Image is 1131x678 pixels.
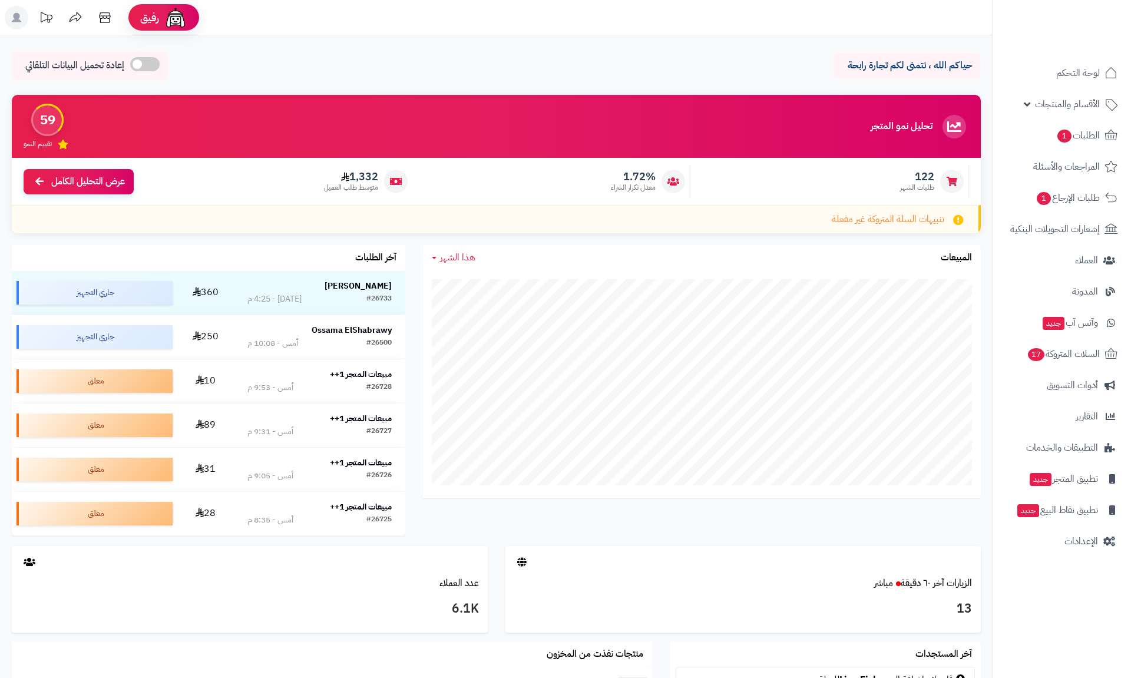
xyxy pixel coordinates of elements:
div: أمس - 9:53 م [247,382,293,393]
span: 122 [900,170,934,183]
span: طلبات الإرجاع [1036,190,1100,206]
span: 1,332 [324,170,378,183]
span: المدونة [1072,283,1098,300]
span: المراجعات والأسئلة [1033,158,1100,175]
span: الأقسام والمنتجات [1035,96,1100,113]
strong: مبيعات المتجر 1++ [330,501,392,513]
div: أمس - 9:05 م [247,470,293,482]
small: مباشر [874,576,893,590]
span: 17 [1028,348,1044,361]
a: لوحة التحكم [1000,59,1124,87]
span: السلات المتروكة [1027,346,1100,362]
div: #26500 [366,338,392,349]
div: معلق [16,458,173,481]
a: الطلبات1 [1000,121,1124,150]
span: لوحة التحكم [1056,65,1100,81]
h3: المبيعات [941,253,972,263]
a: التقارير [1000,402,1124,431]
span: إشعارات التحويلات البنكية [1010,221,1100,237]
td: 10 [177,359,234,403]
div: معلق [16,502,173,525]
a: عدد العملاء [439,576,479,590]
a: وآتس آبجديد [1000,309,1124,337]
a: السلات المتروكة17 [1000,340,1124,368]
a: تطبيق المتجرجديد [1000,465,1124,493]
span: التقارير [1076,408,1098,425]
h3: 13 [514,599,973,619]
h3: آخر المستجدات [915,649,972,660]
td: 28 [177,492,234,535]
h3: تحليل نمو المتجر [871,121,932,132]
span: جديد [1043,317,1064,330]
div: أمس - 9:31 م [247,426,293,438]
span: العملاء [1075,252,1098,269]
div: #26726 [366,470,392,482]
strong: مبيعات المتجر 1++ [330,368,392,381]
div: أمس - 8:35 م [247,514,293,526]
div: معلق [16,369,173,393]
span: أدوات التسويق [1047,377,1098,393]
div: #26733 [366,293,392,305]
span: معدل تكرار الشراء [611,183,656,193]
a: هذا الشهر [432,251,475,264]
div: معلق [16,414,173,437]
strong: [PERSON_NAME] [325,280,392,292]
h3: منتجات نفذت من المخزون [547,649,643,660]
td: 31 [177,448,234,491]
div: جاري التجهيز [16,325,173,349]
h3: آخر الطلبات [355,253,396,263]
span: هذا الشهر [440,250,475,264]
td: 89 [177,404,234,447]
span: وآتس آب [1041,315,1098,331]
td: 360 [177,271,234,315]
span: 1 [1057,130,1072,143]
span: التطبيقات والخدمات [1026,439,1098,456]
a: إشعارات التحويلات البنكية [1000,215,1124,243]
img: logo-2.png [1051,29,1120,54]
div: #26727 [366,426,392,438]
a: المدونة [1000,277,1124,306]
span: تطبيق المتجر [1029,471,1098,487]
div: جاري التجهيز [16,281,173,305]
a: تحديثات المنصة [31,6,61,32]
a: عرض التحليل الكامل [24,169,134,194]
h3: 6.1K [21,599,479,619]
a: طلبات الإرجاع1 [1000,184,1124,212]
span: جديد [1017,504,1039,517]
span: رفيق [140,11,159,25]
span: 1 [1037,192,1051,205]
span: تطبيق نقاط البيع [1016,502,1098,518]
a: أدوات التسويق [1000,371,1124,399]
td: 250 [177,315,234,359]
span: الطلبات [1056,127,1100,144]
strong: Ossama ElShabrawy [312,324,392,336]
span: الإعدادات [1064,533,1098,550]
div: [DATE] - 4:25 م [247,293,302,305]
span: عرض التحليل الكامل [51,175,125,188]
span: تنبيهات السلة المتروكة غير مفعلة [832,213,944,226]
strong: مبيعات المتجر 1++ [330,412,392,425]
span: جديد [1030,473,1051,486]
div: #26725 [366,514,392,526]
img: ai-face.png [164,6,187,29]
span: إعادة تحميل البيانات التلقائي [25,59,124,72]
span: طلبات الشهر [900,183,934,193]
a: تطبيق نقاط البيعجديد [1000,496,1124,524]
span: 1.72% [611,170,656,183]
span: متوسط طلب العميل [324,183,378,193]
a: التطبيقات والخدمات [1000,434,1124,462]
a: الزيارات آخر ٦٠ دقيقةمباشر [874,576,972,590]
a: العملاء [1000,246,1124,274]
div: أمس - 10:08 م [247,338,298,349]
p: حياكم الله ، نتمنى لكم تجارة رابحة [842,59,972,72]
a: الإعدادات [1000,527,1124,555]
a: المراجعات والأسئلة [1000,153,1124,181]
strong: مبيعات المتجر 1++ [330,457,392,469]
span: تقييم النمو [24,139,52,149]
div: #26728 [366,382,392,393]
